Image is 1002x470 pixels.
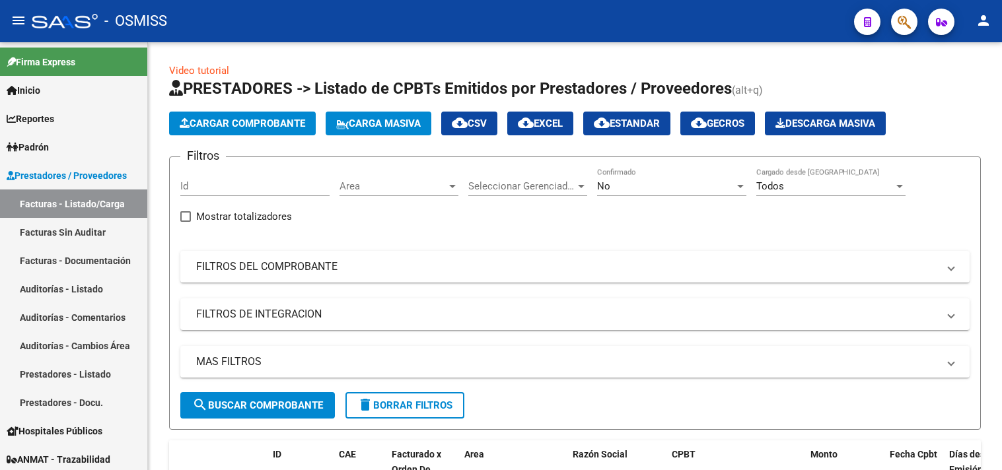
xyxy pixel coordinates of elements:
mat-icon: menu [11,13,26,28]
mat-icon: cloud_download [691,115,707,131]
span: Mostrar totalizadores [196,209,292,224]
button: CSV [441,112,497,135]
mat-icon: person [976,13,991,28]
mat-icon: search [192,397,208,413]
button: Cargar Comprobante [169,112,316,135]
span: Carga Masiva [336,117,421,129]
span: Razón Social [573,449,627,459]
span: CPBT [672,449,696,459]
span: - OSMISS [104,7,167,36]
mat-panel-title: MAS FILTROS [196,354,938,369]
mat-expansion-panel-header: FILTROS DEL COMPROBANTE [180,251,970,283]
mat-panel-title: FILTROS DEL COMPROBANTE [196,259,938,274]
button: Descarga Masiva [765,112,886,135]
mat-icon: cloud_download [594,115,610,131]
span: Hospitales Públicos [7,424,102,438]
span: ID [273,449,281,459]
iframe: Intercom live chat [957,425,989,457]
span: Descarga Masiva [775,117,875,129]
button: Estandar [583,112,670,135]
span: No [597,180,610,192]
span: Firma Express [7,55,75,69]
span: Reportes [7,112,54,126]
a: Video tutorial [169,65,229,77]
span: Prestadores / Proveedores [7,168,127,183]
mat-expansion-panel-header: FILTROS DE INTEGRACION [180,298,970,330]
span: Area [340,180,447,192]
mat-panel-title: FILTROS DE INTEGRACION [196,307,938,321]
span: Seleccionar Gerenciador [468,180,575,192]
button: Borrar Filtros [345,392,464,419]
h3: Filtros [180,147,226,165]
span: (alt+q) [732,84,763,96]
span: EXCEL [518,117,563,129]
button: Carga Masiva [326,112,431,135]
span: Todos [756,180,784,192]
span: PRESTADORES -> Listado de CPBTs Emitidos por Prestadores / Proveedores [169,79,732,98]
span: Cargar Comprobante [180,117,305,129]
span: CAE [339,449,356,459]
span: Area [464,449,484,459]
button: EXCEL [507,112,573,135]
mat-icon: cloud_download [452,115,468,131]
span: Borrar Filtros [357,399,452,411]
button: Gecros [680,112,755,135]
mat-expansion-panel-header: MAS FILTROS [180,346,970,378]
mat-icon: delete [357,397,373,413]
span: CSV [452,117,487,129]
button: Buscar Comprobante [180,392,335,419]
mat-icon: cloud_download [518,115,534,131]
span: Monto [810,449,838,459]
span: Estandar [594,117,660,129]
span: Padrón [7,140,49,154]
span: Inicio [7,83,40,98]
span: Buscar Comprobante [192,399,323,411]
span: Gecros [691,117,744,129]
span: Fecha Cpbt [890,449,937,459]
span: ANMAT - Trazabilidad [7,452,110,467]
app-download-masive: Descarga masiva de comprobantes (adjuntos) [765,112,886,135]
